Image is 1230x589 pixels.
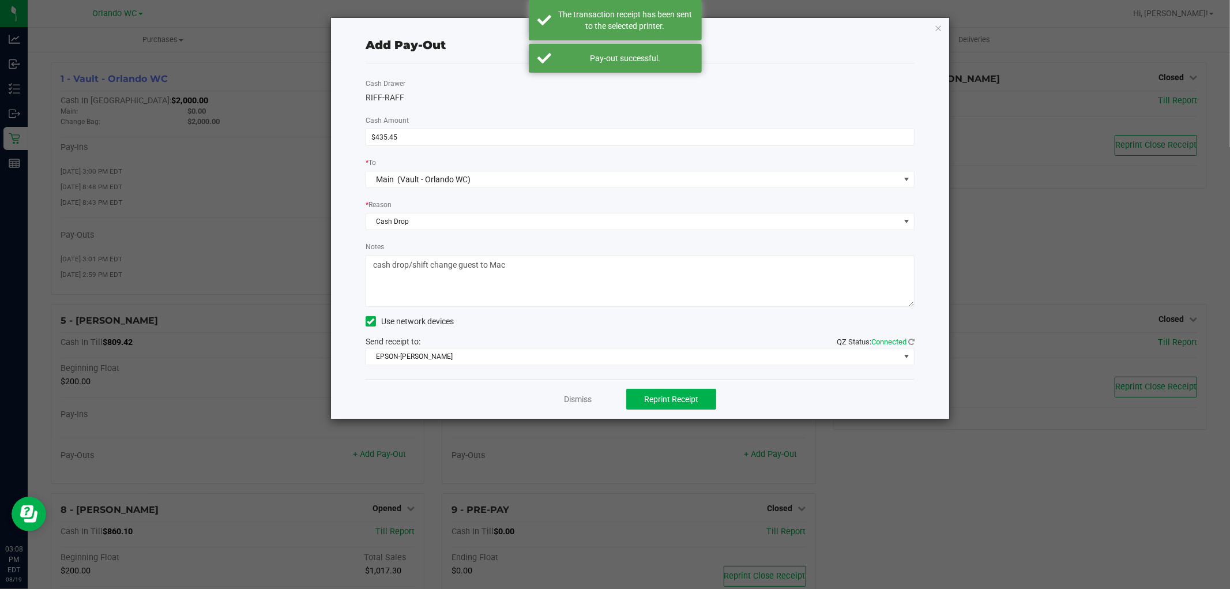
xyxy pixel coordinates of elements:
label: Use network devices [366,316,454,328]
span: Cash Drop [366,213,900,230]
div: Add Pay-Out [366,36,446,54]
label: Notes [366,242,384,252]
span: Main [377,175,394,184]
iframe: Resource center [12,497,46,531]
div: Pay-out successful. [558,52,693,64]
a: Dismiss [564,393,592,406]
label: Cash Drawer [366,78,405,89]
button: Reprint Receipt [626,389,716,410]
label: Reason [366,200,392,210]
label: To [366,157,376,168]
span: Connected [871,337,906,346]
span: (Vault - Orlando WC) [398,175,471,184]
span: QZ Status: [837,337,915,346]
span: Cash Amount [366,117,409,125]
div: RIFF-RAFF [366,92,915,104]
div: The transaction receipt has been sent to the selected printer. [558,9,693,32]
span: Send receipt to: [366,337,420,346]
span: Reprint Receipt [644,395,698,404]
span: EPSON-[PERSON_NAME] [366,348,900,365]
